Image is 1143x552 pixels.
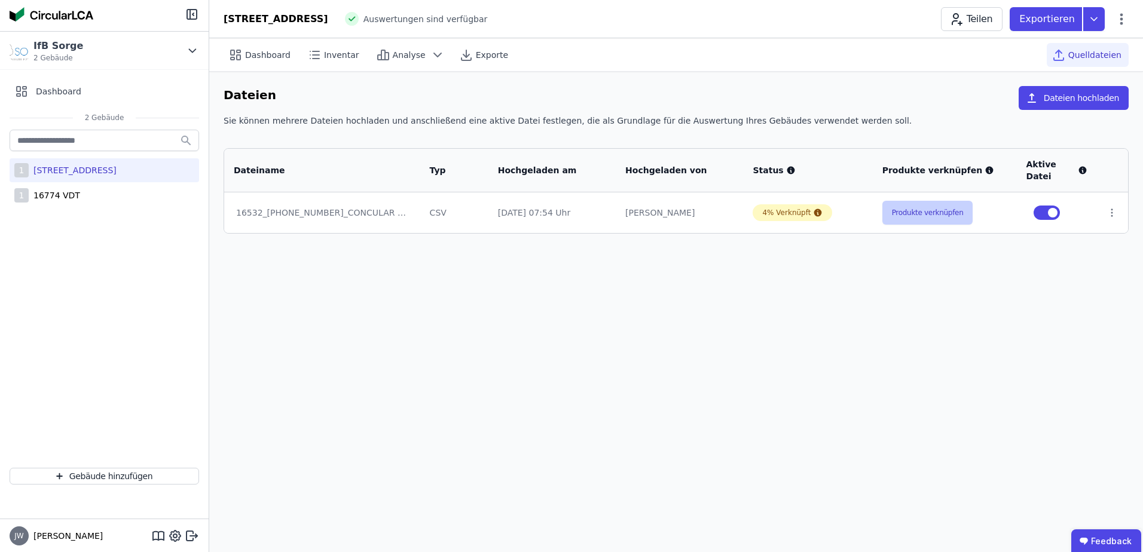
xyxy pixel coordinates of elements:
button: Produkte verknüpfen [882,201,973,225]
div: Hochgeladen von [625,164,719,176]
img: Concular [10,7,93,22]
img: IfB Sorge [10,41,29,60]
span: 2 Gebäude [33,53,83,63]
div: [STREET_ADDRESS] [224,12,328,26]
div: Sie können mehrere Dateien hochladen und anschließend eine aktive Datei festlegen, die als Grundl... [224,115,1129,136]
span: Quelldateien [1068,49,1121,61]
div: 1 [14,188,29,203]
div: Hochgeladen am [498,164,592,176]
div: Dateiname [234,164,395,176]
span: Inventar [324,49,359,61]
span: Exporte [476,49,508,61]
span: [PERSON_NAME] [29,530,103,542]
div: Produkte verknüpfen [882,164,1007,176]
div: 16532_[PHONE_NUMBER]_CONCULAR Massen(2).xlsx [236,207,408,219]
button: Dateien hochladen [1019,86,1129,110]
button: Gebäude hinzufügen [10,468,199,484]
span: Analyse [393,49,426,61]
div: Typ [430,164,464,176]
h6: Dateien [224,86,276,105]
button: Teilen [941,7,1003,31]
span: 2 Gebäude [73,113,136,122]
span: Dashboard [245,49,291,61]
div: [PERSON_NAME] [625,207,734,219]
div: IfB Sorge [33,39,83,53]
p: Exportieren [1019,12,1077,26]
div: Aktive Datei [1026,158,1087,182]
div: [DATE] 07:54 Uhr [498,207,606,219]
div: 4% Verknüpft [762,208,811,217]
div: [STREET_ADDRESS] [29,164,117,176]
div: 1 [14,163,29,177]
span: Dashboard [36,85,81,97]
div: Status [753,164,863,176]
div: CSV [430,207,479,219]
div: 16774 VDT [29,189,80,201]
span: JW [14,532,23,539]
span: Auswertungen sind verfügbar [363,13,488,25]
